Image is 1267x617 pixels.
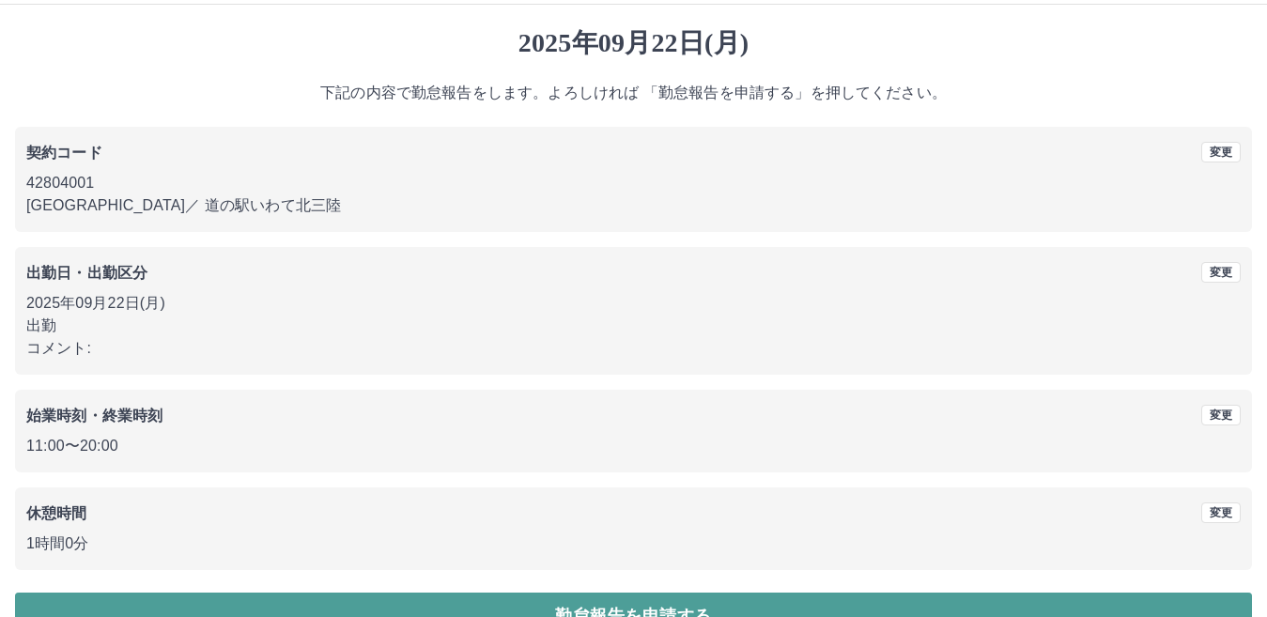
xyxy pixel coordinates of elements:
[26,292,1241,315] p: 2025年09月22日(月)
[1201,142,1241,162] button: 変更
[26,315,1241,337] p: 出勤
[26,172,1241,194] p: 42804001
[1201,502,1241,523] button: 変更
[15,82,1252,104] p: 下記の内容で勤怠報告をします。よろしければ 「勤怠報告を申請する」を押してください。
[26,194,1241,217] p: [GEOGRAPHIC_DATA] ／ 道の駅いわて北三陸
[26,337,1241,360] p: コメント:
[1201,262,1241,283] button: 変更
[26,435,1241,457] p: 11:00 〜 20:00
[26,145,102,161] b: 契約コード
[26,532,1241,555] p: 1時間0分
[26,408,162,424] b: 始業時刻・終業時刻
[26,505,87,521] b: 休憩時間
[1201,405,1241,425] button: 変更
[15,27,1252,59] h1: 2025年09月22日(月)
[26,265,147,281] b: 出勤日・出勤区分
